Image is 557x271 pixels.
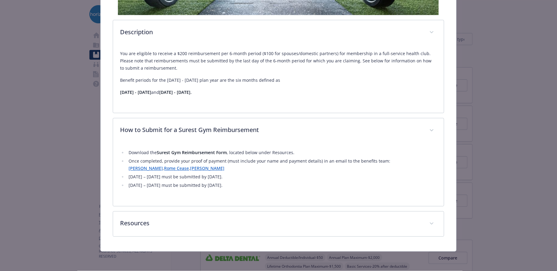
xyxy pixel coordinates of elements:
[164,166,189,171] a: Rome Cease
[113,45,444,113] div: Description
[127,182,437,189] li: [DATE] – [DATE] must be submitted by [DATE].
[129,166,163,171] a: [PERSON_NAME]
[127,174,437,181] li: [DATE] – [DATE] must be submitted by [DATE].
[120,77,437,84] p: Benefit periods for the [DATE] - [DATE] plan year are the six months defined as
[120,89,437,96] p: and
[157,150,227,156] strong: Surest Gym Reimbursement Form
[120,28,422,37] p: Description
[113,20,444,45] div: Description
[127,149,437,157] li: Download the , located below under Resources.
[120,89,152,95] strong: [DATE] - [DATE]
[159,89,192,95] strong: [DATE] - [DATE].
[120,50,437,72] p: You are eligible to receive a $200 reimbursement per 6-month period ($100 for spouses/domestic pa...
[113,212,444,236] div: Resources
[120,126,422,135] p: How to Submit for a Surest Gym Reimbursement
[120,219,422,228] p: Resources
[113,118,444,143] div: How to Submit for a Surest Gym Reimbursement
[113,143,444,206] div: How to Submit for a Surest Gym Reimbursement
[190,166,225,171] a: [PERSON_NAME]
[127,158,437,172] li: Once completed, provide your proof of payment (must include your name and payment details) in an ...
